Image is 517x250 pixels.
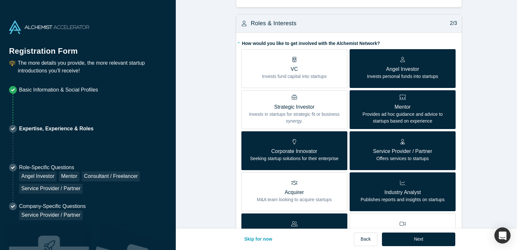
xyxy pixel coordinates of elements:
p: The more details you provide, the more relevant startup introductions you’ll receive! [18,59,167,75]
p: Angel Investor [367,65,438,73]
p: Industry Analyst [361,189,445,196]
button: Back [354,233,377,246]
div: Angel Investor [19,171,57,181]
div: Mentor [59,171,79,181]
label: How would you like to get involved with the Alchemist Network? [241,38,457,47]
p: M&A team looking to acquire startups [257,196,332,203]
div: Service Provider / Partner [19,184,83,194]
p: Service Provider / Partner [373,147,432,155]
h1: Registration Form [9,38,167,57]
p: Publishes reports and insights on startups [361,196,445,203]
p: Acquirer [257,189,332,196]
button: Skip for now [237,233,279,246]
div: Consultant / Freelancer [82,171,140,181]
button: Next [382,233,455,246]
p: Invests in startups for strategic fit or business synergy. [246,111,343,125]
p: Offers services to startups [373,155,432,162]
div: Service Provider / Partner [19,210,83,220]
p: Mentor [354,103,451,111]
p: VC [262,65,327,73]
p: 2/3 [447,19,457,27]
p: Corporate Innovator [250,147,339,155]
p: Basic Information & Social Profiles [19,86,98,94]
p: Strategic Investor [246,103,343,111]
p: Seeking startup solutions for their enterprise [250,155,339,162]
p: Company-Specific Questions [19,202,86,210]
p: Provides ad hoc guidance and advice to startups based on experience [354,111,451,125]
p: Role-Specific Questions [19,164,167,171]
p: Invests personal funds into startups [367,73,438,80]
img: Alchemist Accelerator Logo [9,20,89,34]
h3: Roles & Interests [251,19,297,28]
p: Expertise, Experience & Roles [19,125,93,133]
p: Invests fund capital into startups [262,73,327,80]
